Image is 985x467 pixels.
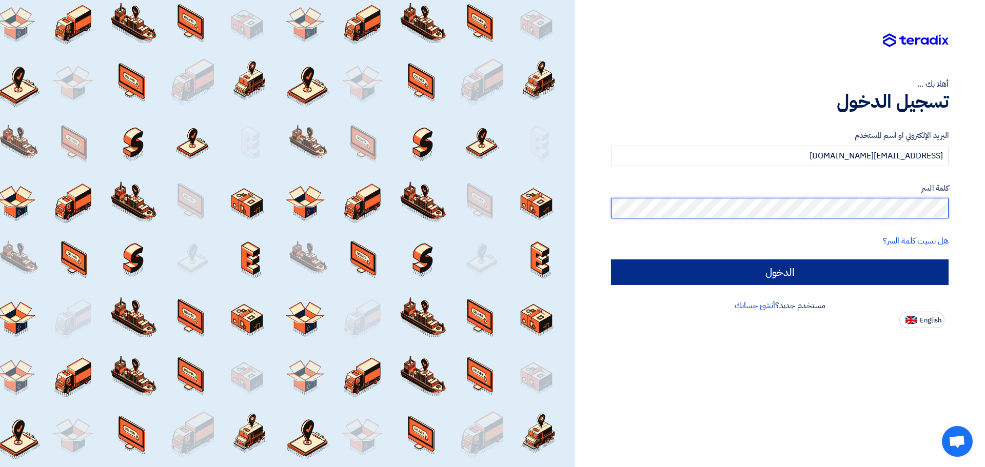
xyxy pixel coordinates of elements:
div: دردشة مفتوحة [942,426,973,457]
input: الدخول [611,259,949,285]
div: أهلا بك ... [611,78,949,90]
button: English [899,312,944,328]
div: مستخدم جديد؟ [611,299,949,312]
h1: تسجيل الدخول [611,90,949,113]
img: en-US.png [905,316,917,324]
label: كلمة السر [611,182,949,194]
input: أدخل بريد العمل الإلكتروني او اسم المستخدم الخاص بك ... [611,146,949,166]
img: Teradix logo [883,33,949,48]
label: البريد الإلكتروني او اسم المستخدم [611,130,949,141]
a: هل نسيت كلمة السر؟ [883,235,949,247]
a: أنشئ حسابك [735,299,775,312]
span: English [920,317,941,324]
